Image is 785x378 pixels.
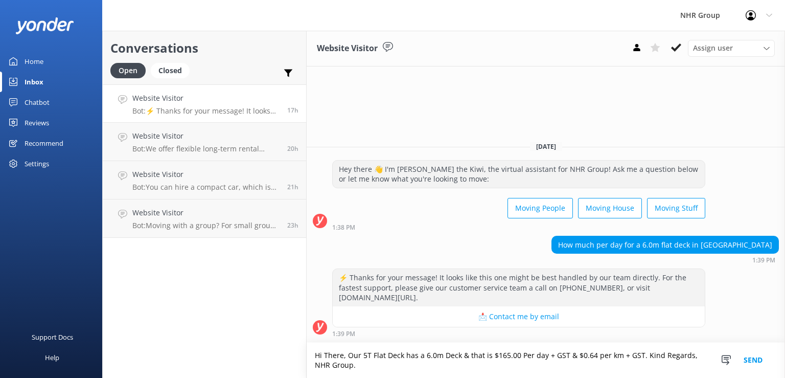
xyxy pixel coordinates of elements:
[287,183,298,191] span: Sep 06 2025 10:12am (UTC +12:00) Pacific/Auckland
[132,183,280,192] p: Bot: You can hire a compact car, which is fuel-efficient and easy to drive, perfect for city driv...
[25,51,43,72] div: Home
[332,224,705,231] div: Sep 06 2025 01:38pm (UTC +12:00) Pacific/Auckland
[688,40,775,56] div: Assign User
[132,93,280,104] h4: Website Visitor
[25,72,43,92] div: Inbox
[151,64,195,76] a: Closed
[32,327,73,347] div: Support Docs
[332,330,705,337] div: Sep 06 2025 01:39pm (UTC +12:00) Pacific/Auckland
[25,92,50,113] div: Chatbot
[25,153,49,174] div: Settings
[333,269,705,306] div: ⚡ Thanks for your message! It looks like this one might be best handled by our team directly. For...
[752,257,775,263] strong: 1:39 PM
[734,343,772,378] button: Send
[132,106,280,116] p: Bot: ⚡ Thanks for your message! It looks like this one might be best handled by our team directly...
[15,17,74,34] img: yonder-white-logo.png
[103,123,306,161] a: Website VisitorBot:We offer flexible long-term rental packages from 3 to 24 months, tailored to y...
[110,38,298,58] h2: Conversations
[287,221,298,230] span: Sep 06 2025 07:48am (UTC +12:00) Pacific/Auckland
[103,84,306,123] a: Website VisitorBot:⚡ Thanks for your message! It looks like this one might be best handled by our...
[25,133,63,153] div: Recommend
[317,42,378,55] h3: Website Visitor
[287,144,298,153] span: Sep 06 2025 10:56am (UTC +12:00) Pacific/Auckland
[110,64,151,76] a: Open
[693,42,733,54] span: Assign user
[132,144,280,153] p: Bot: We offer flexible long-term rental packages from 3 to 24 months, tailored to your needs. For...
[551,256,779,263] div: Sep 06 2025 01:39pm (UTC +12:00) Pacific/Auckland
[507,198,573,218] button: Moving People
[307,343,785,378] textarea: Hi There, Our 5T Flat Deck has a 6.0m Deck & that is $165.00 Per day + GST & $0.64 per km + GST. ...
[25,113,49,133] div: Reviews
[530,142,562,151] span: [DATE]
[151,63,190,78] div: Closed
[132,221,280,230] p: Bot: Moving with a group? For small groups of 1–5 people, you can enquire about our cars and SUVs...
[110,63,146,78] div: Open
[333,161,705,188] div: Hey there 👋 I'm [PERSON_NAME] the Kiwi, the virtual assistant for NHR Group! Ask me a question be...
[103,199,306,238] a: Website VisitorBot:Moving with a group? For small groups of 1–5 people, you can enquire about our...
[287,106,298,115] span: Sep 06 2025 01:39pm (UTC +12:00) Pacific/Auckland
[552,236,778,254] div: How much per day for a 6.0m flat deck in [GEOGRAPHIC_DATA]
[332,225,355,231] strong: 1:38 PM
[132,207,280,218] h4: Website Visitor
[333,306,705,327] button: 📩 Contact me by email
[647,198,705,218] button: Moving Stuff
[132,130,280,142] h4: Website Visitor
[132,169,280,180] h4: Website Visitor
[45,347,59,368] div: Help
[578,198,642,218] button: Moving House
[332,331,355,337] strong: 1:39 PM
[103,161,306,199] a: Website VisitorBot:You can hire a compact car, which is fuel-efficient and easy to drive, perfect...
